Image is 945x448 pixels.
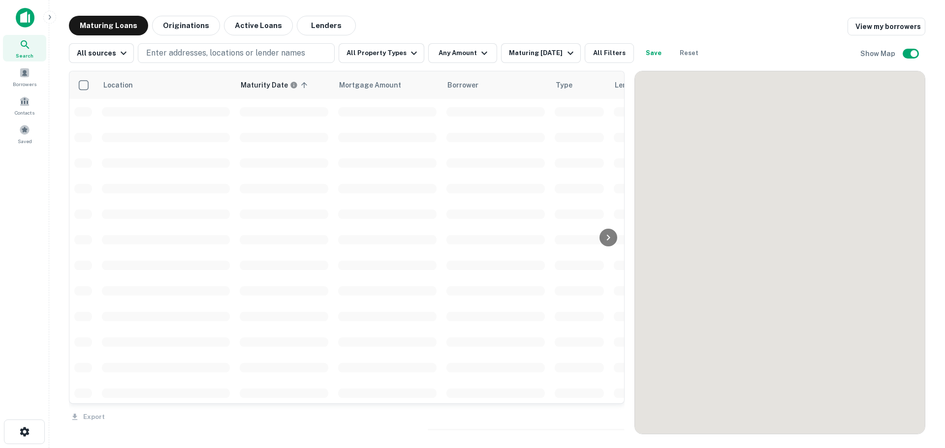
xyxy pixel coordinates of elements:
[447,79,478,91] span: Borrower
[333,71,441,99] th: Mortgage Amount
[152,16,220,35] button: Originations
[3,35,46,61] a: Search
[69,43,134,63] button: All sources
[428,43,497,63] button: Any Amount
[441,71,550,99] th: Borrower
[635,71,925,434] div: 0 0
[13,80,36,88] span: Borrowers
[235,71,333,99] th: Maturity dates displayed may be estimated. Please contact the lender for the most accurate maturi...
[16,52,33,60] span: Search
[69,16,148,35] button: Maturing Loans
[339,79,414,91] span: Mortgage Amount
[138,43,335,63] button: Enter addresses, locations or lender names
[339,43,424,63] button: All Property Types
[15,109,34,117] span: Contacts
[241,80,311,90] span: Maturity dates displayed may be estimated. Please contact the lender for the most accurate maturi...
[297,16,356,35] button: Lenders
[3,92,46,119] a: Contacts
[585,43,634,63] button: All Filters
[550,71,609,99] th: Type
[224,16,293,35] button: Active Loans
[16,8,34,28] img: capitalize-icon.png
[97,71,235,99] th: Location
[146,47,305,59] p: Enter addresses, locations or lender names
[556,79,572,91] span: Type
[896,369,945,417] iframe: Chat Widget
[241,80,288,90] h6: Maturity Date
[77,47,129,59] div: All sources
[673,43,705,63] button: Reset
[3,63,46,90] a: Borrowers
[501,43,580,63] button: Maturing [DATE]
[103,79,146,91] span: Location
[509,47,576,59] div: Maturing [DATE]
[241,80,298,90] div: Maturity dates displayed may be estimated. Please contact the lender for the most accurate maturi...
[3,120,46,147] a: Saved
[860,48,897,59] h6: Show Map
[848,18,925,35] a: View my borrowers
[18,137,32,145] span: Saved
[638,43,669,63] button: Save your search to get updates of matches that match your search criteria.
